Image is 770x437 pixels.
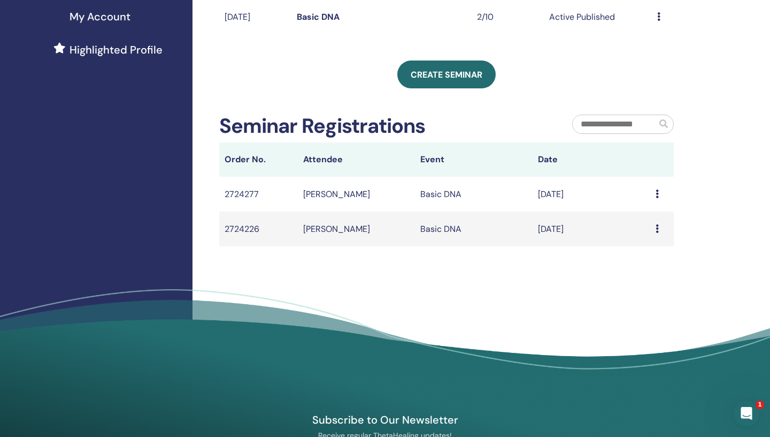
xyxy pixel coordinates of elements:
[219,142,298,177] th: Order No.
[756,401,764,409] span: 1
[415,142,533,177] th: Event
[70,42,163,58] span: Highlighted Profile
[219,177,298,212] td: 2724277
[397,61,496,88] a: Create seminar
[298,177,415,212] td: [PERSON_NAME]
[298,212,415,246] td: [PERSON_NAME]
[219,114,425,139] h2: Seminar Registrations
[533,142,650,177] th: Date
[261,413,509,427] h4: Subscribe to Our Newsletter
[533,177,650,212] td: [DATE]
[734,401,759,426] iframe: Intercom live chat
[411,69,482,80] span: Create seminar
[70,9,130,25] span: My Account
[415,177,533,212] td: Basic DNA
[415,212,533,246] td: Basic DNA
[533,212,650,246] td: [DATE]
[298,142,415,177] th: Attendee
[297,11,340,22] a: Basic DNA
[219,212,298,246] td: 2724226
